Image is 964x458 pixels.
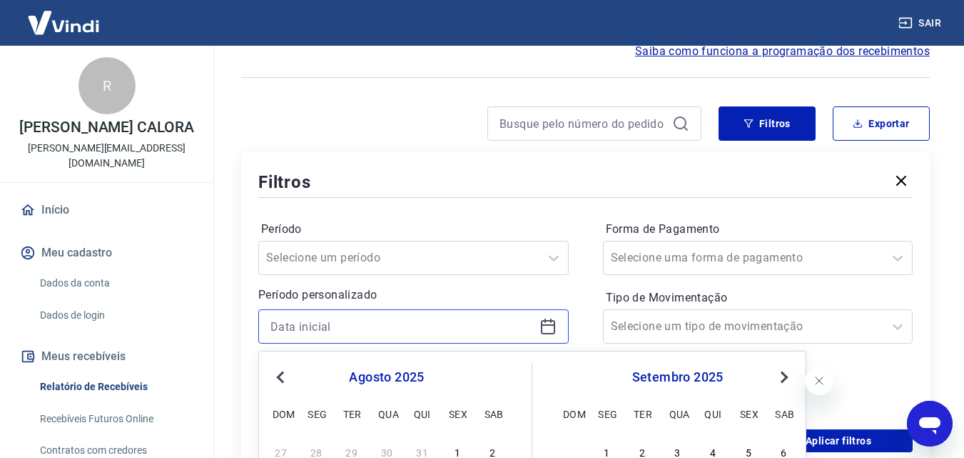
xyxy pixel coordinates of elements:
a: Recebíveis Futuros Online [34,404,196,434]
div: qui [414,405,431,422]
div: agosto 2025 [270,369,503,386]
a: Dados da conta [34,269,196,298]
button: Meu cadastro [17,237,196,269]
div: ter [634,405,651,422]
div: qua [669,405,686,422]
img: Vindi [17,1,110,44]
a: Relatório de Recebíveis [34,372,196,402]
div: seg [308,405,325,422]
iframe: Botão para abrir a janela de mensagens [907,401,953,447]
iframe: Fechar mensagem [805,367,833,395]
button: Exportar [833,106,930,141]
div: sab [484,405,502,422]
div: ter [343,405,360,422]
div: seg [598,405,615,422]
h5: Filtros [258,171,311,194]
div: dom [563,405,580,422]
button: Sair [895,10,947,36]
div: qui [704,405,721,422]
p: Período personalizado [258,287,569,304]
div: R [78,57,136,114]
label: Tipo de Movimentação [606,289,910,307]
div: sab [775,405,792,422]
a: Início [17,194,196,226]
div: sex [740,405,757,422]
button: Next Month [776,369,793,386]
div: setembro 2025 [561,369,794,386]
a: Saiba como funciona a programação dos recebimentos [635,43,930,60]
p: [PERSON_NAME] CALORA [19,120,194,135]
div: sex [449,405,466,422]
input: Busque pelo número do pedido [499,113,666,134]
label: Período [261,221,566,238]
div: dom [273,405,290,422]
span: Olá! Precisa de ajuda? [9,10,120,21]
a: Dados de login [34,301,196,330]
button: Meus recebíveis [17,341,196,372]
button: Previous Month [272,369,289,386]
button: Aplicar filtros [764,429,913,452]
div: qua [378,405,395,422]
input: Data inicial [270,316,534,337]
p: [PERSON_NAME][EMAIL_ADDRESS][DOMAIN_NAME] [11,141,202,171]
label: Forma de Pagamento [606,221,910,238]
button: Filtros [719,106,816,141]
